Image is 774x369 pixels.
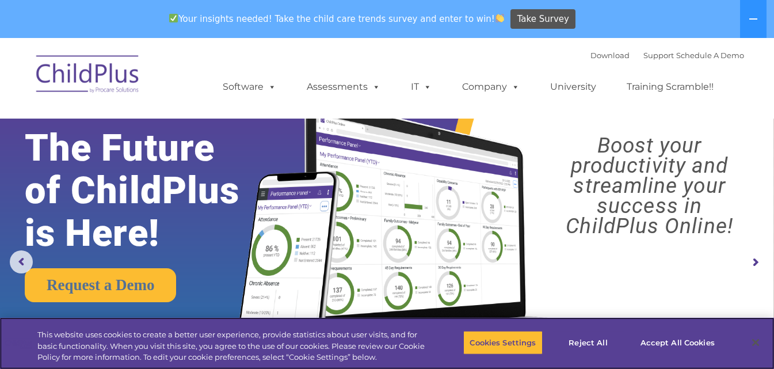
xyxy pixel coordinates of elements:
a: Assessments [295,75,392,98]
img: 👏 [495,14,504,22]
span: Phone number [160,123,209,132]
a: University [539,75,608,98]
div: This website uses cookies to create a better user experience, provide statistics about user visit... [37,329,426,363]
button: Accept All Cookies [634,330,721,355]
span: Your insights needed! Take the child care trends survey and enter to win! [165,7,509,30]
button: Close [743,330,768,355]
span: Take Survey [517,9,569,29]
a: IT [399,75,443,98]
button: Reject All [552,330,624,355]
a: Download [590,51,630,60]
rs-layer: Boost your productivity and streamline your success in ChildPlus Online! [535,135,764,236]
button: Cookies Settings [463,330,542,355]
a: Training Scramble!! [615,75,725,98]
span: Last name [160,76,195,85]
a: Take Survey [510,9,575,29]
a: Schedule A Demo [676,51,744,60]
a: Support [643,51,674,60]
font: | [590,51,744,60]
img: ChildPlus by Procare Solutions [30,47,146,105]
a: Software [211,75,288,98]
rs-layer: The Future of ChildPlus is Here! [25,127,272,254]
a: Company [451,75,531,98]
img: ✅ [169,14,178,22]
a: Request a Demo [25,268,176,302]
